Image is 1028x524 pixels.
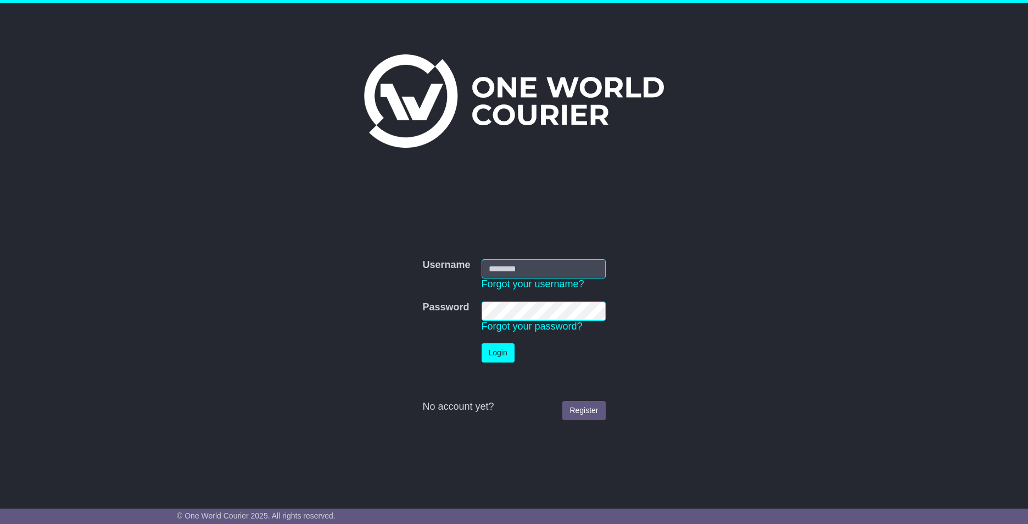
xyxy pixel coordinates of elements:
div: No account yet? [422,401,605,413]
label: Username [422,259,470,271]
span: © One World Courier 2025. All rights reserved. [177,511,336,520]
a: Forgot your password? [482,321,583,332]
img: One World [364,54,664,148]
button: Login [482,343,515,363]
a: Forgot your username? [482,278,584,289]
label: Password [422,302,469,314]
a: Register [562,401,605,420]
